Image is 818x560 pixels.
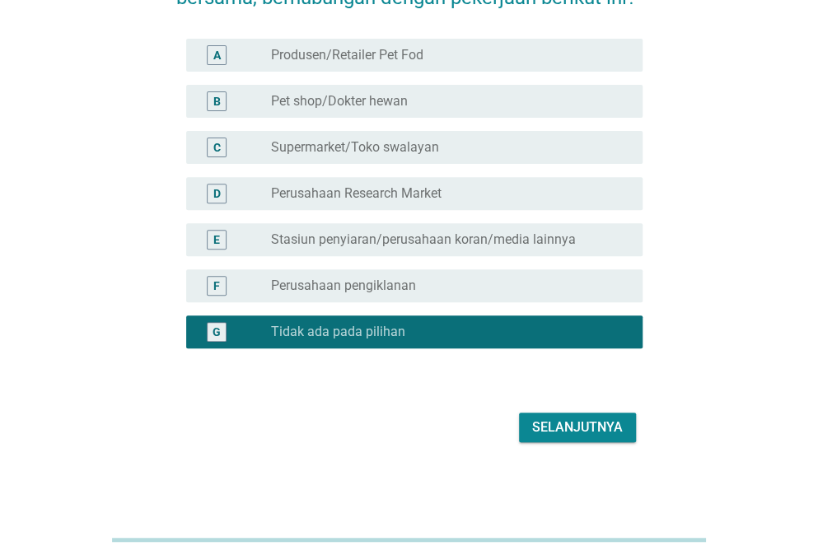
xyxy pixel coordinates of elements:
label: Perusahaan Research Market [271,185,442,202]
div: G [213,323,221,340]
div: D [213,184,221,202]
div: A [213,46,221,63]
label: Pet shop/Dokter hewan [271,93,408,110]
label: Tidak ada pada pilihan [271,324,405,340]
label: Perusahaan pengiklanan [271,278,416,294]
label: Supermarket/Toko swalayan [271,139,439,156]
div: B [213,92,221,110]
label: Stasiun penyiaran/perusahaan koran/media lainnya [271,231,576,248]
button: Selanjutnya [519,413,636,442]
div: C [213,138,221,156]
div: Selanjutnya [532,418,623,437]
div: F [213,277,220,294]
div: E [213,231,220,248]
label: Produsen/Retailer Pet Fod [271,47,423,63]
